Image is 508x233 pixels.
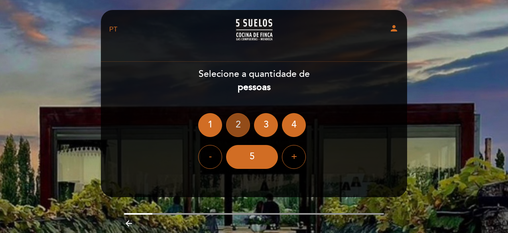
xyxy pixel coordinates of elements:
div: Selecione a quantidade de [100,68,408,94]
div: 5 [226,145,278,169]
div: 4 [282,113,306,137]
div: + [282,145,306,169]
div: 1 [198,113,222,137]
b: pessoas [238,82,271,93]
i: arrow_backward [124,219,134,228]
div: - [198,145,222,169]
i: person [389,23,399,33]
div: 3 [254,113,278,137]
a: 5 SUELOS – COCINA DE FINCA [204,19,304,41]
button: person [389,23,399,36]
div: 2 [226,113,250,137]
